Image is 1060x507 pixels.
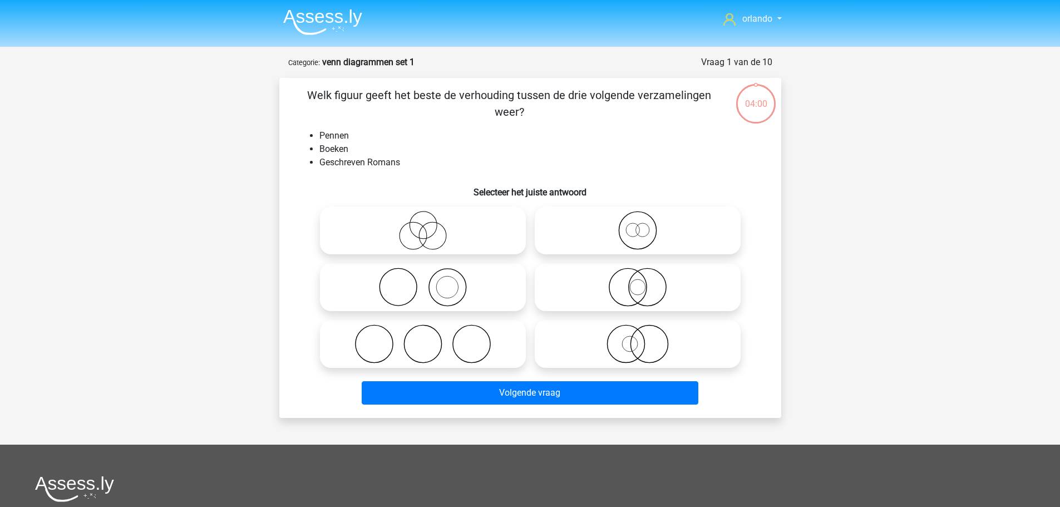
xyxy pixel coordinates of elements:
[35,476,114,502] img: Assessly logo
[319,129,763,142] li: Pennen
[362,381,698,405] button: Volgende vraag
[742,13,772,24] span: orlando
[319,156,763,169] li: Geschreven Romans
[322,57,415,67] strong: venn diagrammen set 1
[288,58,320,67] small: Categorie:
[735,83,777,111] div: 04:00
[297,178,763,198] h6: Selecteer het juiste antwoord
[319,142,763,156] li: Boeken
[701,56,772,69] div: Vraag 1 van de 10
[283,9,362,35] img: Assessly
[719,12,786,26] a: orlando
[297,87,722,120] p: Welk figuur geeft het beste de verhouding tussen de drie volgende verzamelingen weer?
